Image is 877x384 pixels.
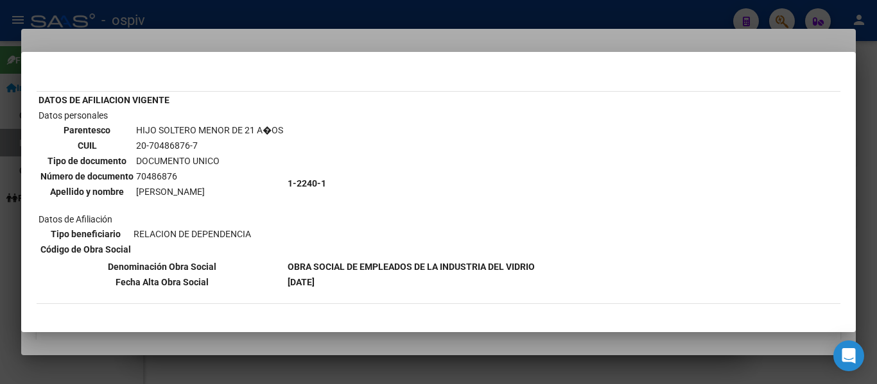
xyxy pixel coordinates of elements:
[288,277,315,287] b: [DATE]
[38,275,286,289] th: Fecha Alta Obra Social
[135,169,284,183] td: 70486876
[40,123,134,137] th: Parentesco
[38,108,286,258] td: Datos personales Datos de Afiliación
[40,242,132,256] th: Código de Obra Social
[39,95,169,105] b: DATOS DE AFILIACION VIGENTE
[135,185,284,199] td: [PERSON_NAME]
[38,260,286,274] th: Denominación Obra Social
[833,340,864,371] div: Open Intercom Messenger
[40,138,134,153] th: CUIL
[288,262,535,272] b: OBRA SOCIAL DE EMPLEADOS DE LA INDUSTRIA DEL VIDRIO
[135,123,284,137] td: HIJO SOLTERO MENOR DE 21 A�OS
[40,169,134,183] th: Número de documento
[135,154,284,168] td: DOCUMENTO UNICO
[288,178,326,188] b: 1-2240-1
[133,227,252,241] td: RELACION DE DEPENDENCIA
[135,138,284,153] td: 20-70486876-7
[40,227,132,241] th: Tipo beneficiario
[37,54,840,67] h2: --Se encuentra activo en el RNOS 122401--
[40,185,134,199] th: Apellido y nombre
[40,154,134,168] th: Tipo de documento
